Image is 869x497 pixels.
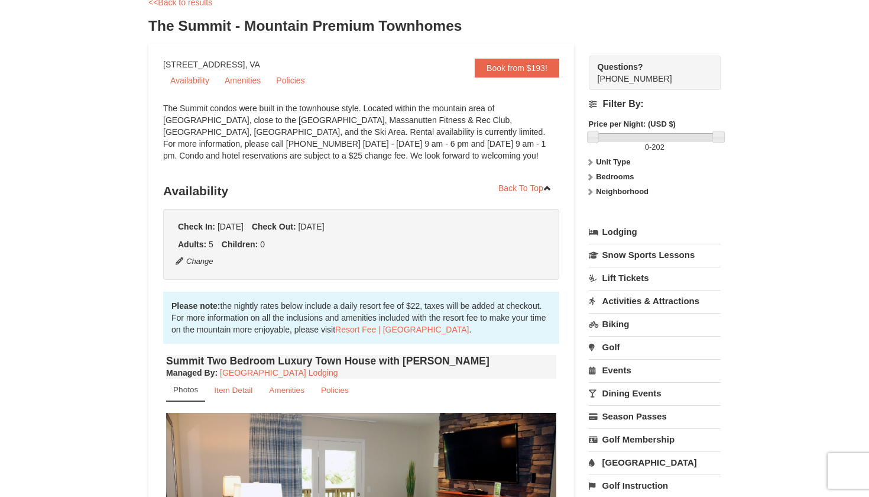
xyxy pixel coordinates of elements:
[475,59,559,78] a: Book from $193!
[163,292,559,344] div: the nightly rates below include a daily resort fee of $22, taxes will be added at checkout. For m...
[589,475,721,496] a: Golf Instruction
[596,157,630,166] strong: Unit Type
[589,382,721,404] a: Dining Events
[589,267,721,289] a: Lift Tickets
[173,385,198,394] small: Photos
[166,368,218,377] strong: :
[218,72,268,89] a: Amenities
[596,172,634,181] strong: Bedrooms
[335,325,469,334] a: Resort Fee | [GEOGRAPHIC_DATA]
[589,141,721,153] label: -
[163,72,216,89] a: Availability
[252,222,296,231] strong: Check Out:
[589,336,721,358] a: Golf
[209,240,213,249] span: 5
[166,368,215,377] span: Managed By
[260,240,265,249] span: 0
[218,222,244,231] span: [DATE]
[148,14,721,38] h3: The Summit - Mountain Premium Townhomes
[166,355,556,367] h4: Summit Two Bedroom Luxury Town House with [PERSON_NAME]
[166,379,205,402] a: Photos
[589,451,721,473] a: [GEOGRAPHIC_DATA]
[491,179,559,197] a: Back To Top
[589,221,721,243] a: Lodging
[206,379,260,402] a: Item Detail
[269,386,304,395] small: Amenities
[269,72,312,89] a: Policies
[261,379,312,402] a: Amenities
[589,290,721,312] a: Activities & Attractions
[214,386,252,395] small: Item Detail
[651,143,664,151] span: 202
[589,428,721,450] a: Golf Membership
[163,179,559,203] h3: Availability
[598,62,643,72] strong: Questions?
[589,313,721,335] a: Biking
[298,222,324,231] span: [DATE]
[220,368,338,377] a: [GEOGRAPHIC_DATA] Lodging
[321,386,349,395] small: Policies
[178,222,215,231] strong: Check In:
[589,99,721,109] h4: Filter By:
[589,244,721,266] a: Snow Sports Lessons
[598,61,699,83] span: [PHONE_NUMBER]
[589,405,721,427] a: Season Passes
[313,379,356,402] a: Policies
[171,301,220,311] strong: Please note:
[589,359,721,381] a: Events
[163,102,559,173] div: The Summit condos were built in the townhouse style. Located within the mountain area of [GEOGRAP...
[645,143,649,151] span: 0
[175,255,214,268] button: Change
[222,240,258,249] strong: Children:
[589,120,676,128] strong: Price per Night: (USD $)
[596,187,648,196] strong: Neighborhood
[178,240,206,249] strong: Adults:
